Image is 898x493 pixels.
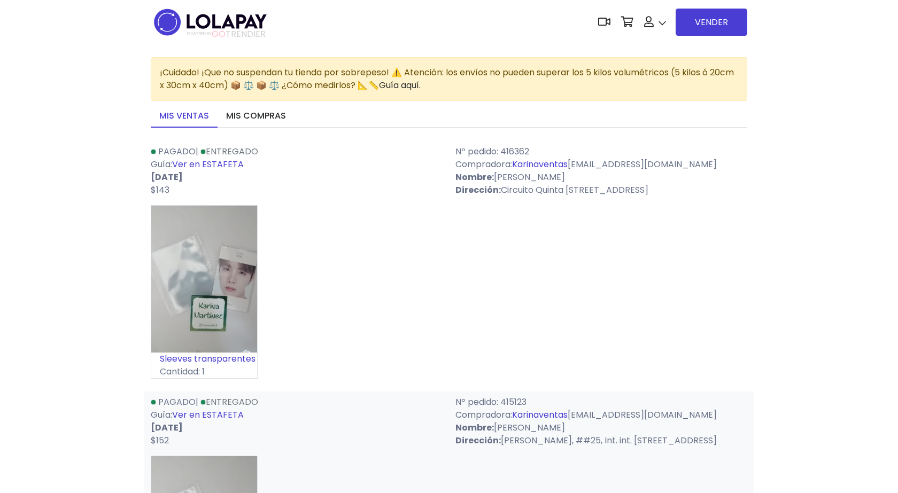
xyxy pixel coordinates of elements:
[455,171,494,183] strong: Nombre:
[187,29,266,39] span: TRENDIER
[455,184,747,197] p: Circuito Quinta [STREET_ADDRESS]
[512,409,568,421] a: Karinaventas
[151,105,218,128] a: Mis ventas
[200,396,258,408] a: Entregado
[144,145,449,197] div: | Guía:
[455,421,747,434] p: [PERSON_NAME]
[200,145,258,158] a: Entregado
[151,206,257,353] img: small_1704489949524.jpeg
[151,171,443,184] p: [DATE]
[455,434,747,447] p: [PERSON_NAME], ##25, Int. int. [STREET_ADDRESS]
[455,158,747,171] p: Compradora: [EMAIL_ADDRESS][DOMAIN_NAME]
[455,171,747,184] p: [PERSON_NAME]
[455,409,747,421] p: Compradora: [EMAIL_ADDRESS][DOMAIN_NAME]
[676,9,747,36] a: VENDER
[160,66,734,91] span: ¡Cuidado! ¡Que no suspendan tu tienda por sobrepeso! ⚠️ Atención: los envíos no pueden superar lo...
[455,434,501,447] strong: Dirección:
[158,145,196,158] span: Pagado
[512,158,568,170] a: Karinaventas
[455,145,747,158] p: Nº pedido: 416362
[151,421,443,434] p: [DATE]
[455,396,747,409] p: Nº pedido: 415123
[160,353,256,365] a: Sleeves transparentes
[172,158,244,170] a: Ver en ESTAFETA
[455,184,501,196] strong: Dirección:
[144,396,449,447] div: | Guía:
[151,365,257,378] p: Cantidad: 1
[151,434,169,447] span: $152
[158,396,196,408] span: Pagado
[151,184,169,196] span: $143
[218,105,295,128] a: Mis compras
[151,5,270,39] img: logo
[455,421,494,434] strong: Nombre:
[172,409,244,421] a: Ver en ESTAFETA
[212,28,226,40] span: GO
[379,79,421,91] a: Guía aquí.
[187,31,212,37] span: POWERED BY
